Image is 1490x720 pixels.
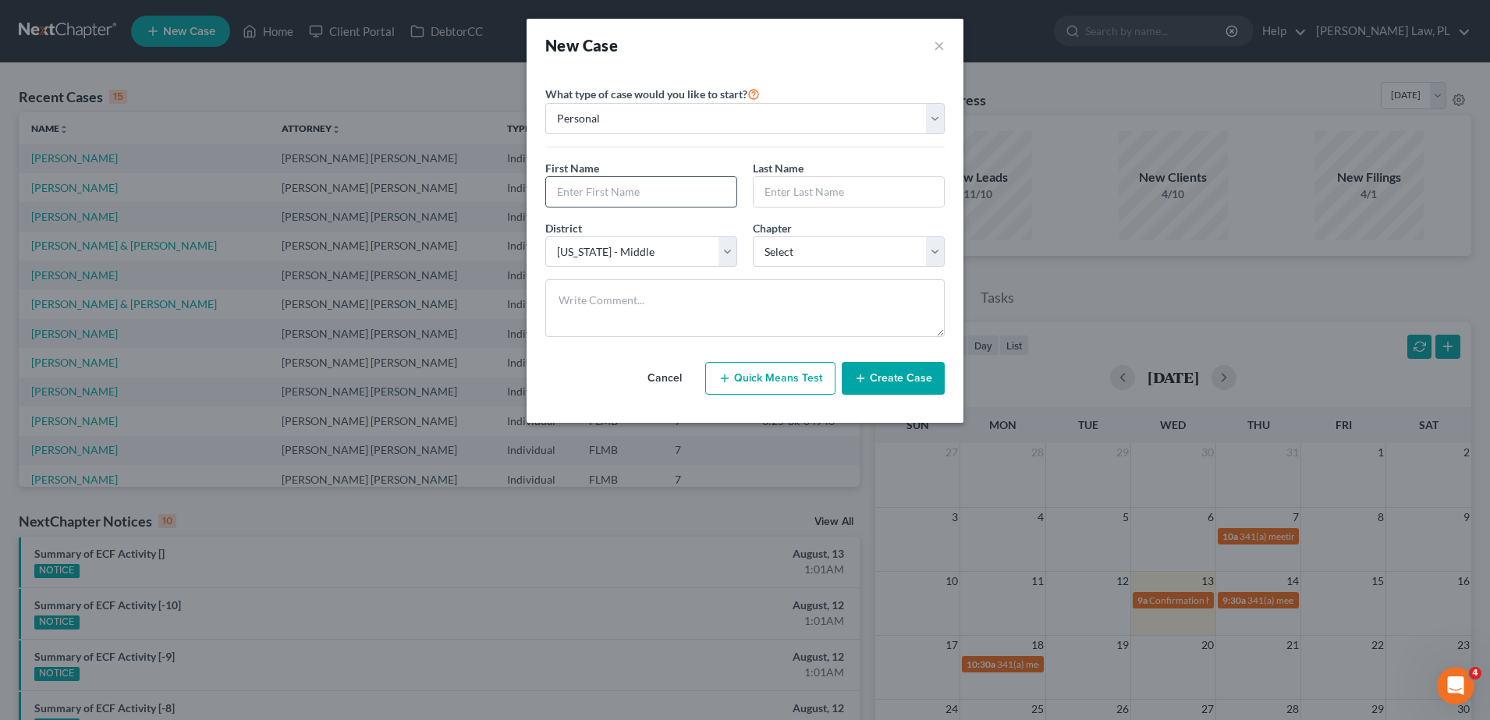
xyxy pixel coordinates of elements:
[545,84,760,103] label: What type of case would you like to start?
[545,222,582,235] span: District
[753,161,804,175] span: Last Name
[754,177,944,207] input: Enter Last Name
[546,177,736,207] input: Enter First Name
[705,362,835,395] button: Quick Means Test
[842,362,945,395] button: Create Case
[630,363,699,394] button: Cancel
[1469,667,1481,679] span: 4
[545,161,599,175] span: First Name
[934,34,945,56] button: ×
[1437,667,1474,704] iframe: Intercom live chat
[545,36,618,55] strong: New Case
[753,222,792,235] span: Chapter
